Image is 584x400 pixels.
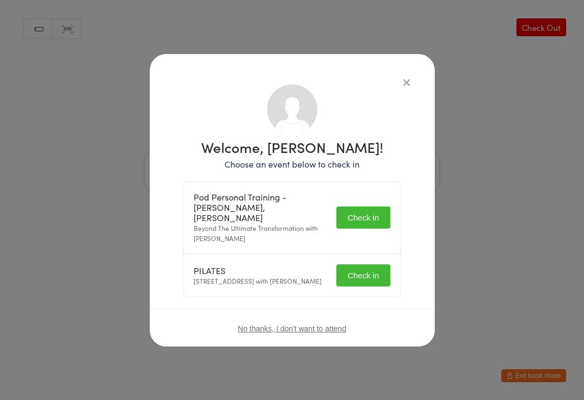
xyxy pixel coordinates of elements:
[336,264,390,286] button: Check in
[194,265,322,276] div: PILATES
[238,324,346,333] button: No thanks, I don't want to attend
[194,265,322,286] div: [STREET_ADDRESS] with [PERSON_NAME]
[267,84,317,135] img: no_photo.png
[183,140,401,154] h1: Welcome, [PERSON_NAME]!
[336,206,390,229] button: Check in
[194,192,330,223] div: Pod Personal Training - [PERSON_NAME], [PERSON_NAME]
[194,192,330,243] div: Beyond The Ultimate Transformation with [PERSON_NAME]
[183,158,401,170] p: Choose an event below to check in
